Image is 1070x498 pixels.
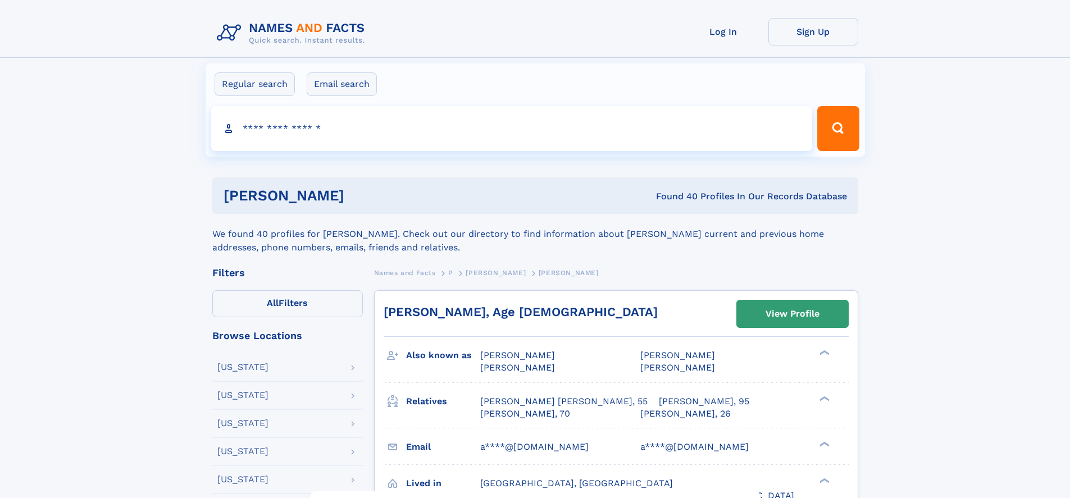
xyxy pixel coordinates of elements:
[212,331,363,341] div: Browse Locations
[817,395,830,402] div: ❯
[406,346,480,365] h3: Also known as
[480,350,555,360] span: [PERSON_NAME]
[466,266,526,280] a: [PERSON_NAME]
[817,440,830,447] div: ❯
[212,214,858,254] div: We found 40 profiles for [PERSON_NAME]. Check out our directory to find information about [PERSON...
[217,419,268,428] div: [US_STATE]
[212,18,374,48] img: Logo Names and Facts
[448,269,453,277] span: P
[737,300,848,327] a: View Profile
[640,408,731,420] a: [PERSON_NAME], 26
[480,478,673,488] span: [GEOGRAPHIC_DATA], [GEOGRAPHIC_DATA]
[466,269,526,277] span: [PERSON_NAME]
[679,18,768,45] a: Log In
[480,395,648,408] a: [PERSON_NAME] [PERSON_NAME], 55
[406,437,480,456] h3: Email
[212,268,363,278] div: Filters
[500,190,847,203] div: Found 40 Profiles In Our Records Database
[217,363,268,372] div: [US_STATE]
[406,474,480,493] h3: Lived in
[640,350,715,360] span: [PERSON_NAME]
[215,72,295,96] label: Regular search
[817,106,859,151] button: Search Button
[768,18,858,45] a: Sign Up
[539,269,599,277] span: [PERSON_NAME]
[217,391,268,400] div: [US_STATE]
[817,349,830,357] div: ❯
[766,301,819,327] div: View Profile
[817,477,830,484] div: ❯
[384,305,658,319] a: [PERSON_NAME], Age [DEMOGRAPHIC_DATA]
[448,266,453,280] a: P
[659,395,749,408] a: [PERSON_NAME], 95
[480,408,570,420] a: [PERSON_NAME], 70
[307,72,377,96] label: Email search
[480,362,555,373] span: [PERSON_NAME]
[267,298,279,308] span: All
[212,290,363,317] label: Filters
[217,447,268,456] div: [US_STATE]
[217,475,268,484] div: [US_STATE]
[406,392,480,411] h3: Relatives
[211,106,813,151] input: search input
[224,189,500,203] h1: [PERSON_NAME]
[374,266,436,280] a: Names and Facts
[640,362,715,373] span: [PERSON_NAME]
